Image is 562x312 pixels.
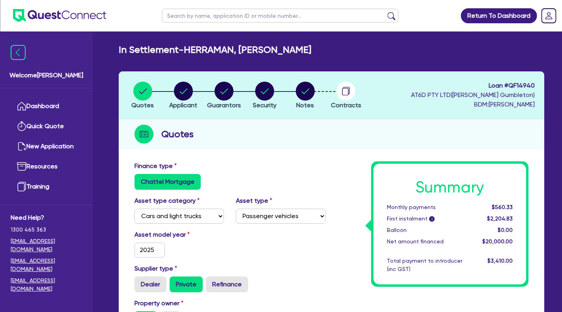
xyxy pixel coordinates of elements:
button: Contracts [330,81,362,110]
a: Resources [11,157,82,177]
img: resources [17,162,26,171]
label: Asset model year [129,230,230,239]
span: $3,410.00 [487,258,513,264]
div: Total payment to introducer (inc GST) [381,257,473,273]
h2: In Settlement - HERRAMAN, [PERSON_NAME] [119,44,311,56]
a: [EMAIL_ADDRESS][DOMAIN_NAME] [11,237,82,254]
span: Quotes [131,101,154,109]
label: Supplier type [134,264,177,273]
span: Welcome [PERSON_NAME] [9,71,83,80]
img: icon-menu-close [11,45,26,60]
a: New Application [11,136,82,157]
a: Return To Dashboard [461,8,537,23]
a: Dropdown toggle [538,6,559,26]
span: i [429,216,435,222]
label: Dealer [134,277,166,292]
button: Notes [295,81,315,110]
a: [EMAIL_ADDRESS][DOMAIN_NAME] [11,257,82,273]
span: Security [253,101,276,109]
label: Asset type [236,196,272,206]
button: Quotes [131,81,154,110]
span: $0.00 [498,227,513,233]
span: BDM: [PERSON_NAME] [411,100,535,109]
span: Loan # QF14940 [411,81,535,90]
div: Monthly payments [381,203,473,211]
img: new-application [17,142,26,151]
a: Dashboard [11,96,82,116]
span: Applicant [169,101,197,109]
img: quest-connect-logo-blue [13,9,106,22]
button: Guarantors [207,81,241,110]
div: Balloon [381,226,473,234]
img: quick-quote [17,121,26,131]
div: First instalment [381,215,473,223]
span: 1300 465 363 [11,226,82,234]
label: Refinance [206,277,248,292]
label: Chattel Mortgage [134,174,201,190]
span: $560.33 [492,204,513,210]
label: Asset type category [134,196,200,206]
h2: Quotes [161,127,194,141]
span: $20,000.00 [482,238,513,245]
a: Training [11,177,82,197]
button: Applicant [169,81,198,110]
input: Search by name, application ID or mobile number... [162,9,399,22]
label: Private [170,277,203,292]
span: $2,204.83 [487,215,513,222]
a: [EMAIL_ADDRESS][DOMAIN_NAME] [11,277,82,293]
span: AT6D PTY LTD ( [PERSON_NAME] Gumbleton ) [411,91,535,99]
h1: Summary [387,178,513,197]
span: Guarantors [207,101,241,109]
div: Net amount financed [381,237,473,246]
span: Notes [296,101,314,109]
span: Contracts [331,101,361,109]
span: Need Help? [11,213,82,222]
label: Property owner [134,299,183,308]
img: training [17,182,26,191]
button: Security [252,81,277,110]
a: Quick Quote [11,116,82,136]
label: Finance type [134,161,177,171]
img: step-icon [134,125,153,144]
